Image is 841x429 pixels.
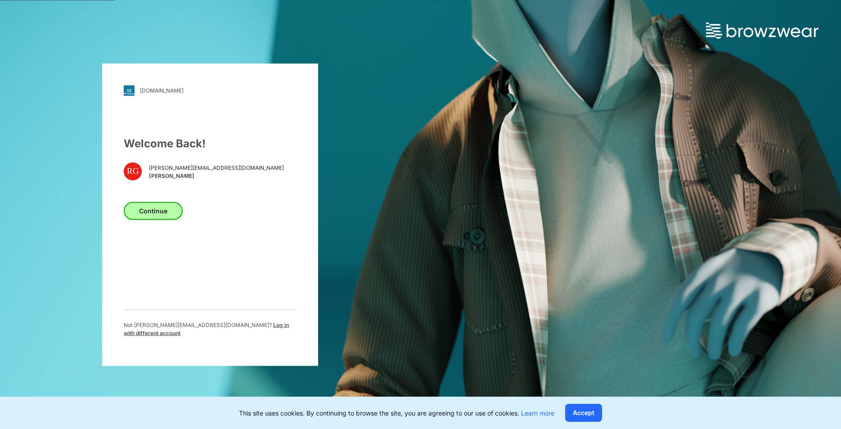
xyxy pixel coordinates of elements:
span: [PERSON_NAME][EMAIL_ADDRESS][DOMAIN_NAME] [149,164,284,172]
div: RG [124,162,142,180]
img: browzwear-logo.73288ffb.svg [706,22,819,39]
p: Not [PERSON_NAME][EMAIL_ADDRESS][DOMAIN_NAME] ? [124,321,297,337]
button: Accept [565,404,602,422]
span: [PERSON_NAME] [149,172,284,180]
div: Welcome Back! [124,135,297,151]
button: Continue [124,202,183,220]
img: svg+xml;base64,PHN2ZyB3aWR0aD0iMjgiIGhlaWdodD0iMjgiIHZpZXdCb3g9IjAgMCAyOCAyOCIgZmlsbD0ibm9uZSIgeG... [124,85,135,96]
a: [DOMAIN_NAME] [124,85,297,96]
div: [DOMAIN_NAME] [140,87,184,94]
a: Learn more [521,409,554,417]
p: This site uses cookies. By continuing to browse the site, you are agreeing to our use of cookies. [239,408,554,418]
